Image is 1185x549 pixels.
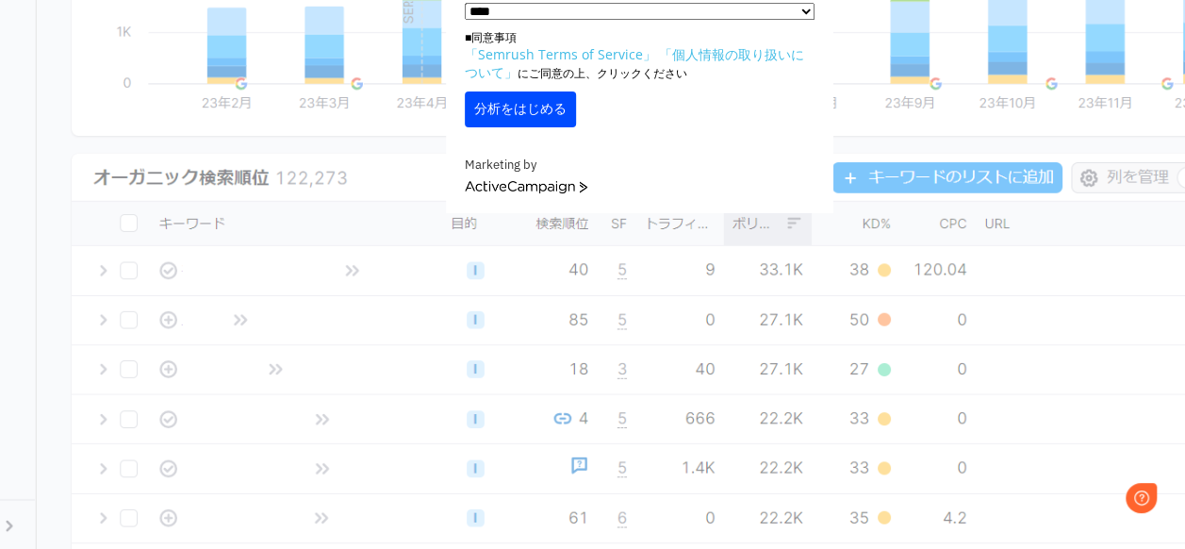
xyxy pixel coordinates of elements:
[1017,475,1164,528] iframe: Help widget launcher
[465,45,804,81] a: 「個人情報の取り扱いについて」
[465,156,815,175] div: Marketing by
[465,91,576,127] button: 分析をはじめる
[465,45,656,63] a: 「Semrush Terms of Service」
[465,29,815,82] p: ■同意事項 にご同意の上、クリックください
